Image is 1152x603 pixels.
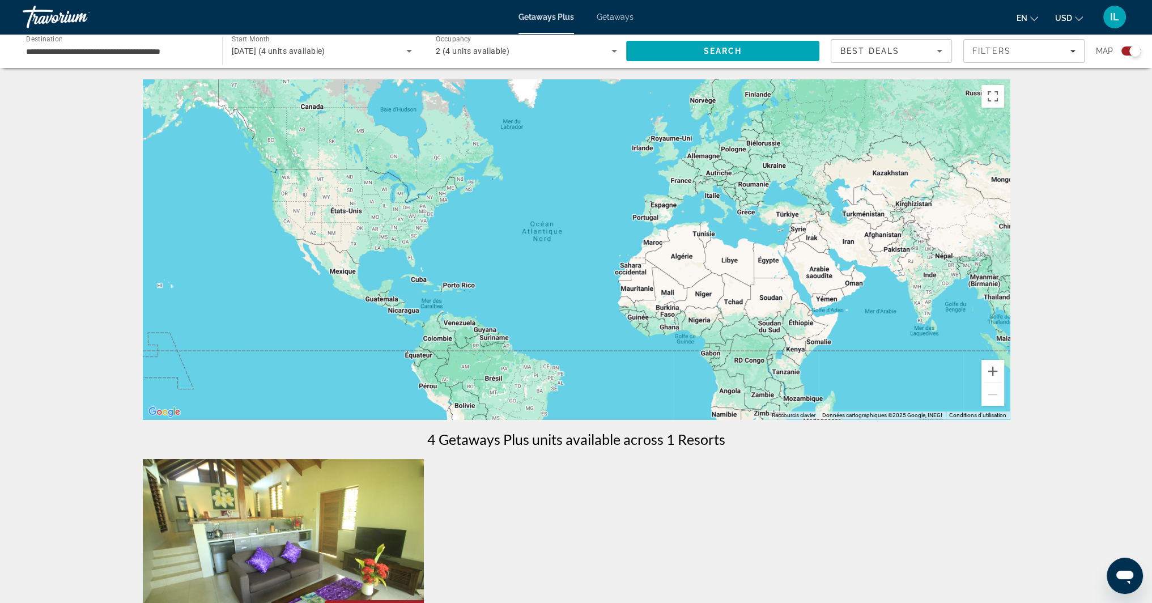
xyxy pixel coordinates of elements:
button: Zoom avant [981,360,1004,383]
iframe: Bouton de lancement de la fenêtre de messagerie [1107,558,1143,594]
button: User Menu [1100,5,1129,29]
span: Start Month [232,35,270,43]
button: Change currency [1055,10,1083,26]
span: Données cartographiques ©2025 Google, INEGI [822,412,942,418]
button: Change language [1017,10,1038,26]
a: Getaways Plus [518,12,574,22]
span: USD [1055,14,1072,23]
a: Ouvrir cette zone dans Google Maps (dans une nouvelle fenêtre) [146,405,183,419]
a: Conditions d'utilisation (s'ouvre dans un nouvel onglet) [949,412,1006,418]
span: [DATE] (4 units available) [232,46,325,56]
span: Destination [26,35,63,43]
button: Passer en plein écran [981,85,1004,108]
span: Search [703,46,742,56]
button: Zoom arrière [981,383,1004,406]
span: IL [1110,11,1119,23]
button: Filters [963,39,1085,63]
span: Occupancy [436,35,471,43]
h1: 4 Getaways Plus units available across 1 Resorts [427,431,725,448]
input: Select destination [26,45,207,58]
mat-select: Sort by [840,44,942,58]
span: Map [1096,43,1113,59]
span: Best Deals [840,46,899,56]
span: 2 (4 units available) [436,46,509,56]
img: Google [146,405,183,419]
button: Raccourcis clavier [772,411,815,419]
span: Filters [972,46,1011,56]
a: Travorium [23,2,136,32]
button: Search [626,41,820,61]
a: Getaways [597,12,634,22]
span: en [1017,14,1027,23]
